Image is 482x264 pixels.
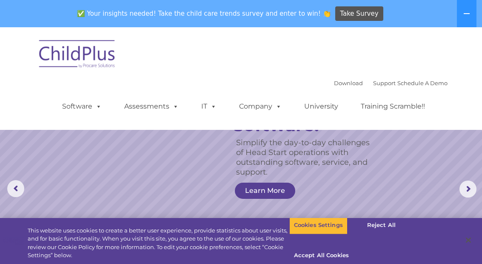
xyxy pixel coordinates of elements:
[352,98,434,115] a: Training Scramble!!
[334,80,448,86] font: |
[289,216,348,234] button: Cookies Settings
[116,98,187,115] a: Assessments
[459,231,478,250] button: Close
[373,80,396,86] a: Support
[340,6,378,21] span: Take Survey
[236,138,377,177] rs-layer: Simplify the day-to-day challenges of Head Start operations with outstanding software, service, a...
[74,6,334,22] span: ✅ Your insights needed! Take the child care trends survey and enter to win! 👏
[231,98,290,115] a: Company
[193,98,225,115] a: IT
[355,216,408,234] button: Reject All
[334,80,363,86] a: Download
[335,6,383,21] a: Take Survey
[296,98,347,115] a: University
[35,34,120,77] img: ChildPlus by Procare Solutions
[234,79,385,134] rs-layer: The ORIGINAL Head Start software.
[54,98,110,115] a: Software
[28,227,289,260] div: This website uses cookies to create a better user experience, provide statistics about user visit...
[235,183,295,199] a: Learn More
[397,80,448,86] a: Schedule A Demo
